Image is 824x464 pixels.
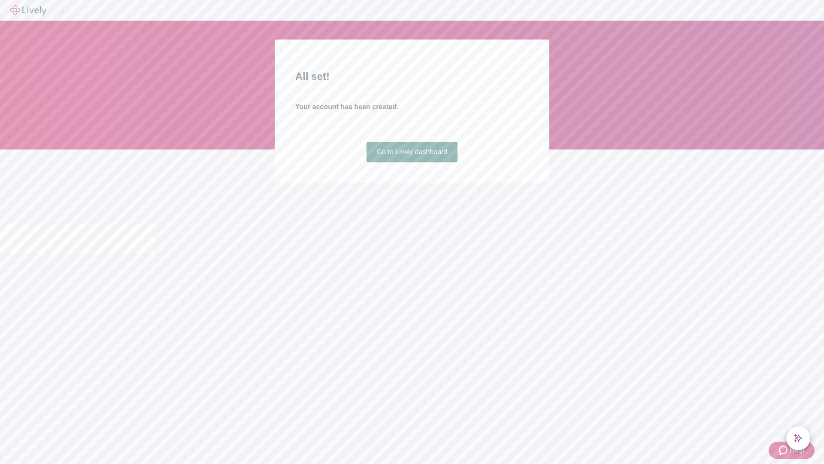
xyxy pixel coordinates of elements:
[794,434,803,443] svg: Lively AI Assistant
[367,142,458,162] a: Go to Lively dashboard
[789,445,804,455] span: Help
[786,426,810,450] button: chat
[769,442,815,459] button: Zendesk support iconHelp
[10,5,46,15] img: Lively
[57,11,64,13] button: Log out
[295,102,529,112] h4: Your account has been created.
[779,445,789,455] svg: Zendesk support icon
[295,69,529,84] h2: All set!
